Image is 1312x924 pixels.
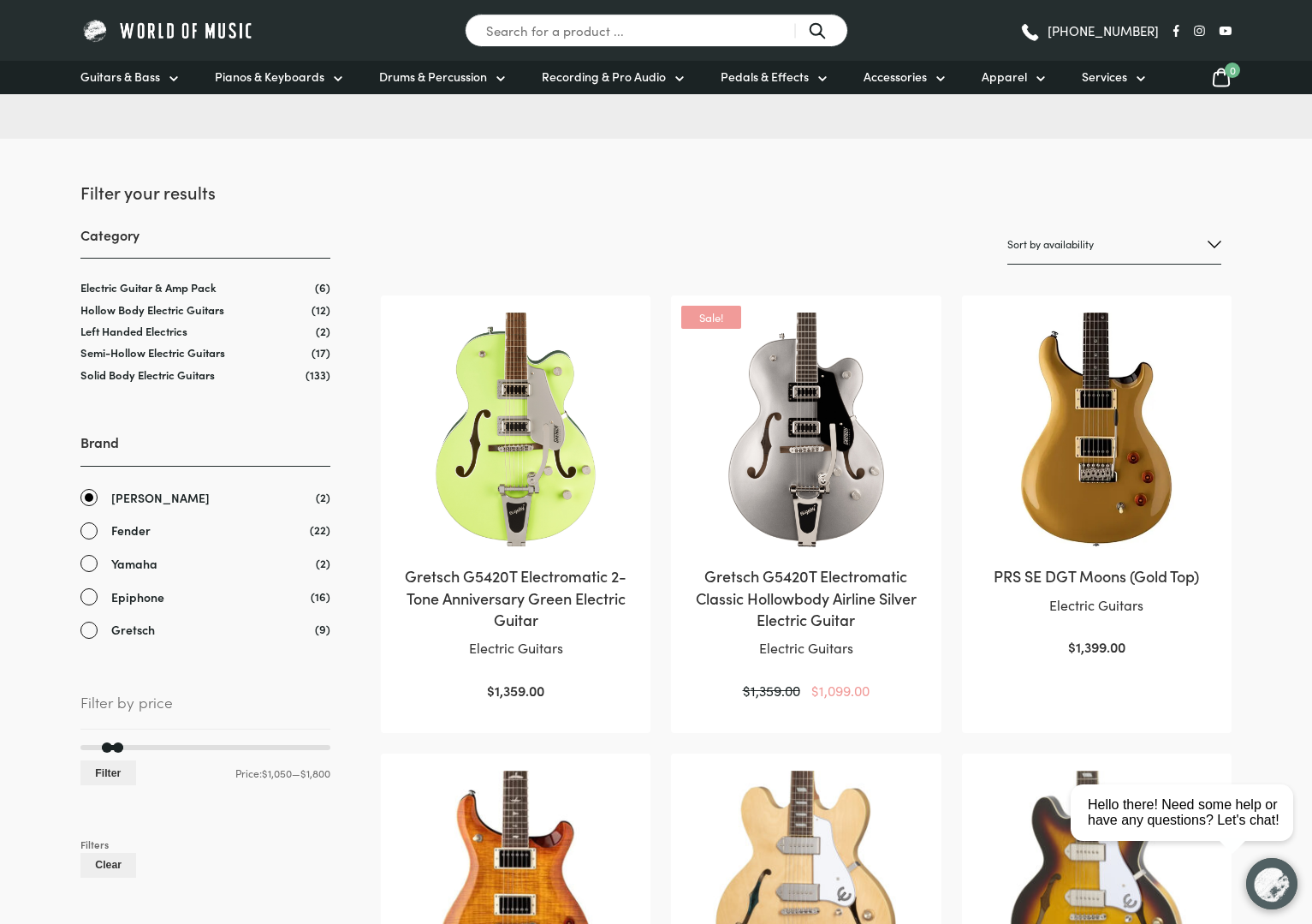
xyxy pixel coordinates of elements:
[487,681,495,700] span: $
[316,324,330,338] span: (2)
[80,837,330,853] div: Filters
[465,14,848,47] input: Search for a product ...
[1007,224,1221,265] select: Shop order
[80,323,187,339] a: Left Handed Electrics
[111,521,151,540] span: Fender
[111,488,210,508] span: [PERSON_NAME]
[80,180,330,204] h2: Filter your results
[80,760,136,785] button: Filter
[379,68,487,86] span: Drums & Percussion
[688,565,923,630] h2: Gretsch G5420T Electromatic Classic Hollowbody Airline Silver Electric Guitar
[681,306,741,329] span: Sale!
[80,760,330,785] div: Price: —
[80,17,256,44] img: World of Music
[80,554,330,574] a: Yamaha
[316,488,330,506] span: (2)
[979,313,1214,659] a: PRS SE DGT Moons (Gold Top)Electric Guitars $1,399.00
[542,68,666,86] span: Recording & Pro Audio
[316,554,330,572] span: (2)
[80,68,160,86] span: Guitars & Bass
[1225,63,1240,78] span: 0
[1019,18,1159,44] a: [PHONE_NUMBER]
[487,681,544,700] bdi: 1,359.00
[688,637,923,659] p: Electric Guitars
[80,279,217,295] a: Electric Guitar & Amp Pack
[311,587,330,605] span: (16)
[300,766,330,780] span: $1,800
[398,565,633,630] h2: Gretsch G5420T Electromatic 2-Tone Anniversary Green Electric Guitar
[721,68,809,86] span: Pedals & Effects
[688,313,923,548] img: Gretsch G5420T Electromatic Classic Hollowbody Airline Silver Electric Guitar Front
[80,521,330,540] a: Fender
[979,565,1214,587] h2: PRS SE DGT Moons (Gold Top)
[312,302,330,317] span: (12)
[312,345,330,360] span: (17)
[398,313,633,548] img: Gretsch G5420T Electromatic 2-Tone Anniversary Green Electric Guitar Front
[80,432,330,640] div: Brand
[80,367,215,383] a: Solid Body Electric Guitars
[262,766,292,780] span: $1,050
[1048,24,1159,37] span: [PHONE_NUMBER]
[1068,637,1125,656] bdi: 1,399.00
[811,681,870,700] bdi: 1,099.00
[80,225,330,259] h3: Category
[398,313,633,702] a: Gretsch G5420T Electromatic 2-Tone Anniversary Green Electric GuitarElectric Guitars $1,359.00
[743,681,800,700] bdi: 1,359.00
[1064,736,1312,924] iframe: Chat with our support team
[111,620,155,640] span: Gretsch
[743,681,751,700] span: $
[315,280,330,295] span: (6)
[111,587,164,607] span: Epiphone
[80,432,330,466] h3: Brand
[80,301,224,318] a: Hollow Body Electric Guitars
[80,620,330,640] a: Gretsch
[315,620,330,638] span: (9)
[80,587,330,607] a: Epiphone
[982,68,1027,86] span: Apparel
[979,594,1214,617] p: Electric Guitars
[811,681,819,700] span: $
[864,68,927,86] span: Accessories
[80,488,330,508] a: [PERSON_NAME]
[1068,637,1076,656] span: $
[111,554,157,574] span: Yamaha
[80,690,330,730] span: Filter by price
[80,853,136,878] button: Clear
[80,344,225,361] a: Semi-Hollow Electric Guitars
[310,521,330,539] span: (22)
[215,68,324,86] span: Pianos & Keyboards
[1082,68,1127,86] span: Services
[306,367,330,382] span: (133)
[398,637,633,659] p: Electric Guitars
[979,313,1214,548] img: Paul Reed Smith SE DGT Gold Top Electric Guitar Front
[688,313,923,702] a: Gretsch G5420T Electromatic Classic Hollowbody Airline Silver Electric GuitarElectric Guitars Sale!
